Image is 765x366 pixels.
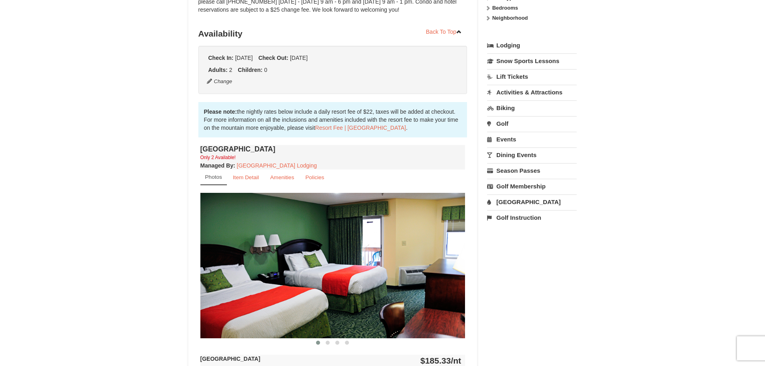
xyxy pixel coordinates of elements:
a: Events [487,132,577,147]
strong: Check In: [208,55,234,61]
a: Snow Sports Lessons [487,53,577,68]
span: /nt [451,356,461,365]
a: Item Detail [228,170,264,185]
h4: [GEOGRAPHIC_DATA] [200,145,465,153]
strong: : [200,162,235,169]
span: [DATE] [235,55,253,61]
a: Season Passes [487,163,577,178]
button: Change [206,77,233,86]
a: Activities & Attractions [487,85,577,100]
h3: Availability [198,26,467,42]
a: Golf Membership [487,179,577,194]
strong: Adults: [208,67,228,73]
a: [GEOGRAPHIC_DATA] Lodging [237,162,317,169]
img: 18876286-41-233aa5f3.jpg [200,193,465,338]
strong: Children: [238,67,262,73]
strong: Neighborhood [492,15,528,21]
a: Golf [487,116,577,131]
span: [DATE] [290,55,308,61]
a: Amenities [265,170,300,185]
a: Dining Events [487,147,577,162]
small: Only 2 Available! [200,155,236,160]
span: 2 [229,67,233,73]
small: Amenities [270,174,294,180]
a: Biking [487,100,577,115]
a: Lodging [487,38,577,53]
strong: $185.33 [420,356,461,365]
strong: Bedrooms [492,5,518,11]
a: Back To Top [421,26,467,38]
a: Golf Instruction [487,210,577,225]
small: Policies [305,174,324,180]
a: Policies [300,170,329,185]
small: Photos [205,174,222,180]
strong: Check Out: [258,55,288,61]
a: [GEOGRAPHIC_DATA] [487,194,577,209]
small: Item Detail [233,174,259,180]
div: the nightly rates below include a daily resort fee of $22, taxes will be added at checkout. For m... [198,102,467,137]
strong: [GEOGRAPHIC_DATA] [200,356,261,362]
span: 0 [264,67,267,73]
span: Managed By [200,162,233,169]
strong: Please note: [204,108,237,115]
a: Lift Tickets [487,69,577,84]
a: Resort Fee | [GEOGRAPHIC_DATA] [315,125,406,131]
a: Photos [200,170,227,185]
